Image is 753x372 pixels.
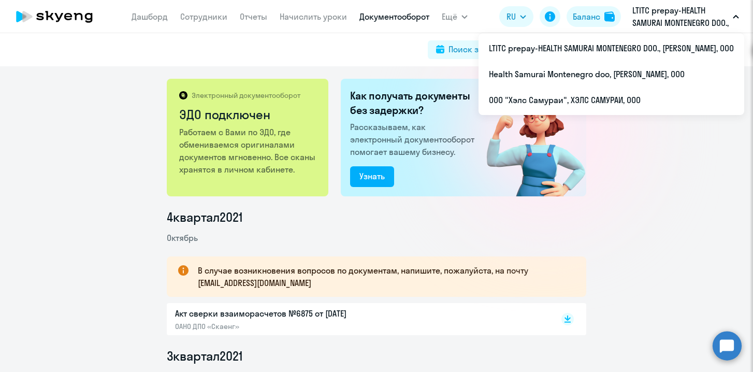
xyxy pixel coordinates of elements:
a: Сотрудники [180,11,227,22]
li: 3 квартал 2021 [167,348,586,364]
p: Работаем с Вами по ЭДО, где обмениваемся оригиналами документов мгновенно. Все сканы хранятся в л... [179,126,317,176]
a: Начислить уроки [280,11,347,22]
h2: Как получать документы без задержки? [350,89,479,118]
img: connected [470,79,586,196]
img: balance [604,11,615,22]
span: Ещё [442,10,457,23]
a: Документооборот [359,11,429,22]
p: Электронный документооборот [192,91,300,100]
button: LTITC prepay-HEALTH SAMURAI MONTENEGRO DOO., [PERSON_NAME], ООО [627,4,744,29]
li: 4 квартал 2021 [167,209,586,225]
ul: Ещё [479,33,744,115]
button: RU [499,6,533,27]
p: Акт сверки взаиморасчетов №6875 от [DATE] [175,307,393,320]
a: Акт сверки взаиморасчетов №6875 от [DATE]ОАНО ДПО «Скаенг» [175,307,540,331]
p: LTITC prepay-HEALTH SAMURAI MONTENEGRO DOO., [PERSON_NAME], ООО [632,4,729,29]
p: ОАНО ДПО «Скаенг» [175,322,393,331]
div: Поиск за период [448,43,515,55]
button: Балансbalance [567,6,621,27]
div: Баланс [573,10,600,23]
a: Отчеты [240,11,267,22]
a: Дашборд [132,11,168,22]
span: RU [506,10,516,23]
p: Рассказываем, как электронный документооборот помогает вашему бизнесу. [350,121,479,158]
button: Узнать [350,166,394,187]
h2: ЭДО подключен [179,106,317,123]
p: В случае возникновения вопросов по документам, напишите, пожалуйста, на почту [EMAIL_ADDRESS][DOM... [198,264,568,289]
div: Узнать [359,170,385,182]
span: Октябрь [167,233,198,243]
button: Ещё [442,6,468,27]
button: Поиск за период [428,40,523,59]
